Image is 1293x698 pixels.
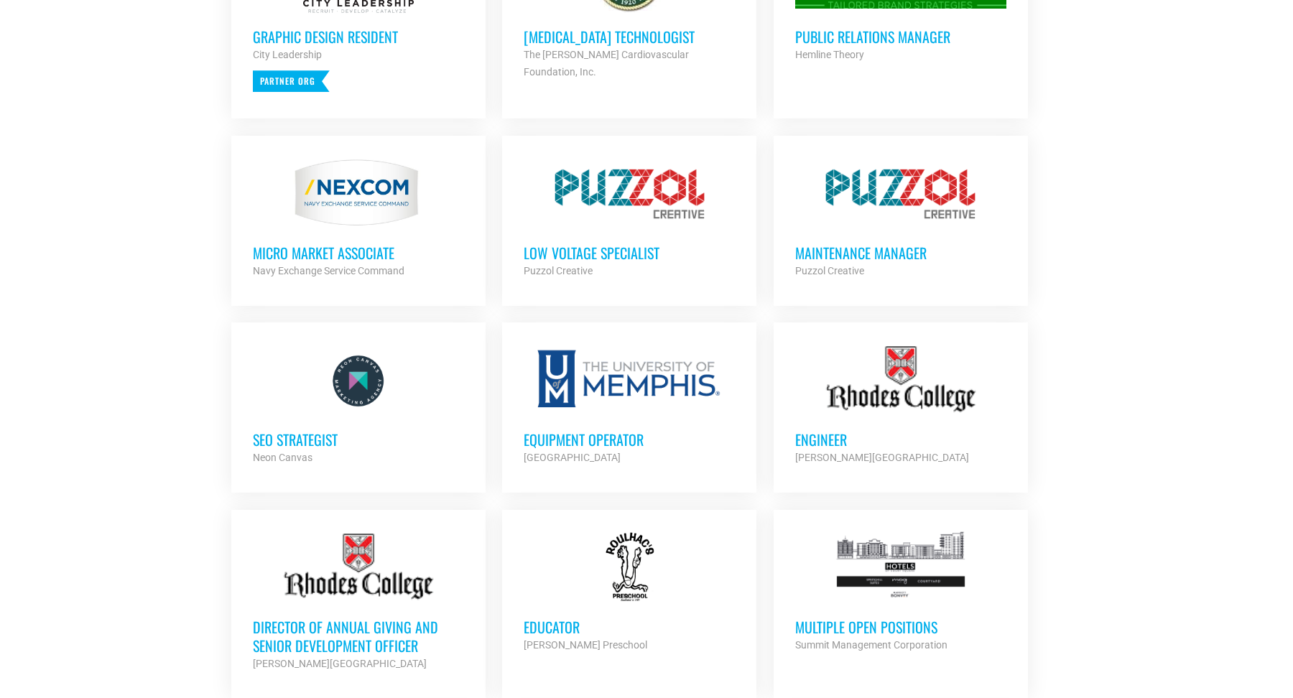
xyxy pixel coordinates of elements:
[774,322,1028,488] a: Engineer [PERSON_NAME][GEOGRAPHIC_DATA]
[524,618,735,636] h3: Educator
[795,49,864,60] strong: Hemline Theory
[795,639,947,651] strong: Summit Management Corporation
[524,49,689,78] strong: The [PERSON_NAME] Cardiovascular Foundation, Inc.
[231,136,486,301] a: MICRO MARKET ASSOCIATE Navy Exchange Service Command
[253,452,312,463] strong: Neon Canvas
[253,265,404,276] strong: Navy Exchange Service Command
[795,265,864,276] strong: Puzzol Creative
[774,510,1028,675] a: Multiple Open Positions Summit Management Corporation
[253,70,330,92] p: Partner Org
[524,639,647,651] strong: [PERSON_NAME] Preschool
[231,510,486,694] a: Director of Annual Giving and Senior Development Officer [PERSON_NAME][GEOGRAPHIC_DATA]
[795,27,1006,46] h3: Public Relations Manager
[502,510,756,675] a: Educator [PERSON_NAME] Preschool
[524,243,735,262] h3: Low Voltage Specialist
[795,452,969,463] strong: [PERSON_NAME][GEOGRAPHIC_DATA]
[524,27,735,46] h3: [MEDICAL_DATA] Technologist
[524,265,593,276] strong: Puzzol Creative
[231,322,486,488] a: SEO Strategist Neon Canvas
[253,618,464,655] h3: Director of Annual Giving and Senior Development Officer
[502,136,756,301] a: Low Voltage Specialist Puzzol Creative
[253,49,322,60] strong: City Leadership
[774,136,1028,301] a: Maintenance Manager Puzzol Creative
[524,452,621,463] strong: [GEOGRAPHIC_DATA]
[253,243,464,262] h3: MICRO MARKET ASSOCIATE
[253,658,427,669] strong: [PERSON_NAME][GEOGRAPHIC_DATA]
[502,322,756,488] a: Equipment Operator [GEOGRAPHIC_DATA]
[795,243,1006,262] h3: Maintenance Manager
[253,27,464,46] h3: Graphic Design Resident
[795,618,1006,636] h3: Multiple Open Positions
[795,430,1006,449] h3: Engineer
[524,430,735,449] h3: Equipment Operator
[253,430,464,449] h3: SEO Strategist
